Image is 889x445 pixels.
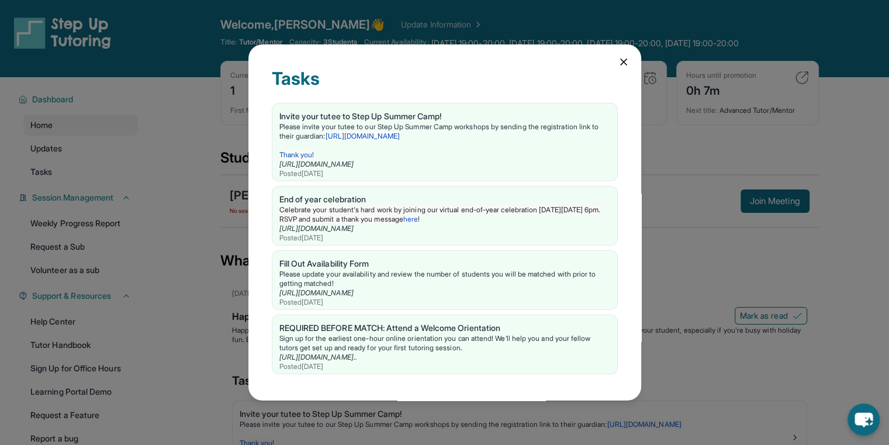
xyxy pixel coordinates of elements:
p: ! [279,205,610,224]
a: Fill Out Availability FormPlease update your availability and review the number of students you w... [272,251,617,309]
div: Sign up for the earliest one-hour online orientation you can attend! We’ll help you and your fell... [279,334,610,353]
span: Thank you! [279,150,314,159]
div: Fill Out Availability Form [279,258,610,270]
span: Celebrate your student's hard work by joining our virtual end-of-year celebration [DATE][DATE] 6p... [279,205,603,223]
p: Please invite your tutee to our Step Up Summer Camp workshops by sending the registration link to... [279,122,610,141]
a: End of year celebrationCelebrate your student's hard work by joining our virtual end-of-year cele... [272,187,617,245]
div: Posted [DATE] [279,362,610,371]
a: [URL][DOMAIN_NAME] [326,132,400,140]
div: Invite your tutee to Step Up Summer Camp! [279,111,610,122]
div: REQUIRED BEFORE MATCH: Attend a Welcome Orientation [279,322,610,334]
div: Posted [DATE] [279,233,610,243]
button: chat-button [848,403,880,436]
a: [URL][DOMAIN_NAME].. [279,353,357,361]
a: [URL][DOMAIN_NAME] [279,224,354,233]
div: Please update your availability and review the number of students you will be matched with prior ... [279,270,610,288]
div: Posted [DATE] [279,169,610,178]
a: [URL][DOMAIN_NAME] [279,160,354,168]
a: Invite your tutee to Step Up Summer Camp!Please invite your tutee to our Step Up Summer Camp work... [272,104,617,181]
a: REQUIRED BEFORE MATCH: Attend a Welcome OrientationSign up for the earliest one-hour online orien... [272,315,617,374]
a: here [403,215,418,223]
a: [URL][DOMAIN_NAME] [279,288,354,297]
div: End of year celebration [279,194,610,205]
div: Tasks [272,68,618,103]
div: Posted [DATE] [279,298,610,307]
